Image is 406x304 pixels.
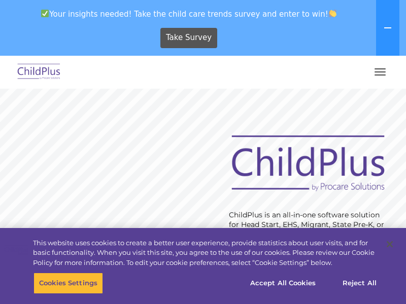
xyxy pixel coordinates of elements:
[379,233,401,255] button: Close
[15,60,63,84] img: ChildPlus by Procare Solutions
[160,28,218,48] a: Take Survey
[328,273,391,294] button: Reject All
[229,210,391,278] rs-layer: ChildPlus is an all-in-one software solution for Head Start, EHS, Migrant, State Pre-K, or other ...
[33,273,103,294] button: Cookies Settings
[166,29,212,47] span: Take Survey
[41,10,49,17] img: ✅
[329,10,336,17] img: 👏
[245,273,321,294] button: Accept All Cookies
[4,4,374,24] span: Your insights needed! Take the child care trends survey and enter to win!
[33,238,378,268] div: This website uses cookies to create a better user experience, provide statistics about user visit...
